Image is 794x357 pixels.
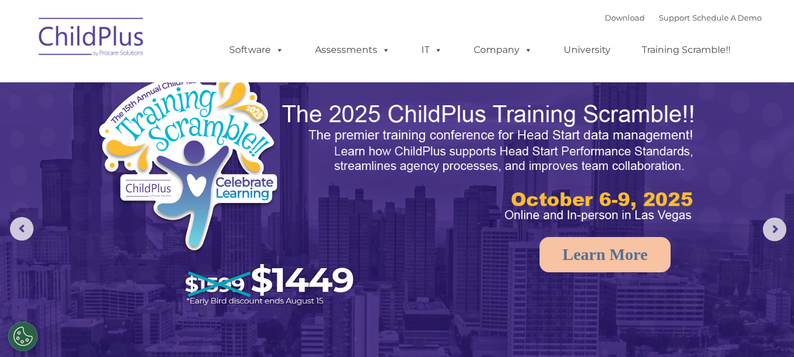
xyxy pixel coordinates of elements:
[540,237,671,272] a: Learn More
[303,38,402,62] a: Assessments
[605,13,762,22] font: |
[217,38,296,62] a: Software
[605,13,645,22] a: Download
[8,322,38,351] button: Cookies Settings
[163,126,213,135] span: Phone number
[33,9,150,68] img: ChildPlus by Procare Solutions
[462,38,544,62] a: Company
[692,13,762,22] a: Schedule A Demo
[410,38,454,62] a: IT
[630,38,742,62] a: Training Scramble!!
[659,13,690,22] a: Support
[552,38,622,62] a: University
[163,78,199,86] span: Last name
